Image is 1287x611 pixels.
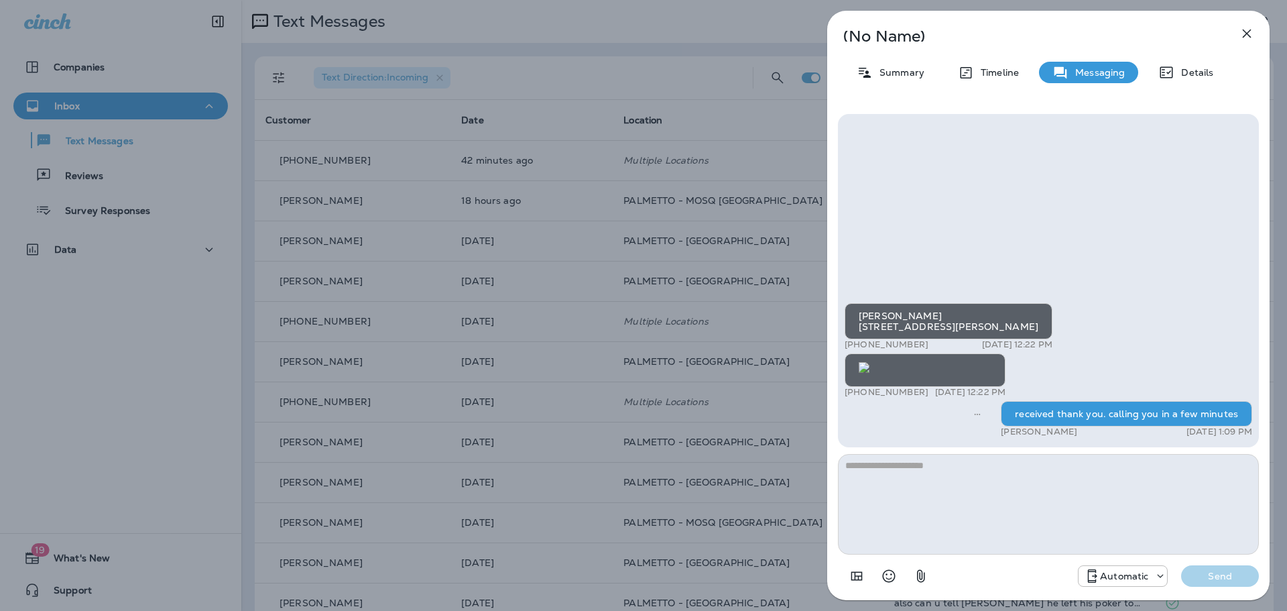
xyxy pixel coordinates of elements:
img: twilio-download [859,362,869,373]
p: [PERSON_NAME] [1001,427,1077,437]
p: Summary [873,67,924,78]
p: [PHONE_NUMBER] [845,387,928,398]
p: [DATE] 12:22 PM [982,339,1052,350]
div: [PERSON_NAME] [STREET_ADDRESS][PERSON_NAME] [845,303,1052,339]
p: Messaging [1068,67,1125,78]
p: [PHONE_NUMBER] [845,339,928,350]
button: Add in a premade template [843,563,870,590]
p: [DATE] 1:09 PM [1186,427,1252,437]
div: received thank you. calling you in a few minutes [1001,401,1252,427]
p: [DATE] 12:22 PM [935,387,1005,398]
span: Sent [974,407,981,419]
button: Select an emoji [875,563,902,590]
p: Details [1174,67,1213,78]
p: (No Name) [843,31,1209,42]
p: Timeline [974,67,1019,78]
p: Automatic [1100,571,1148,581]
